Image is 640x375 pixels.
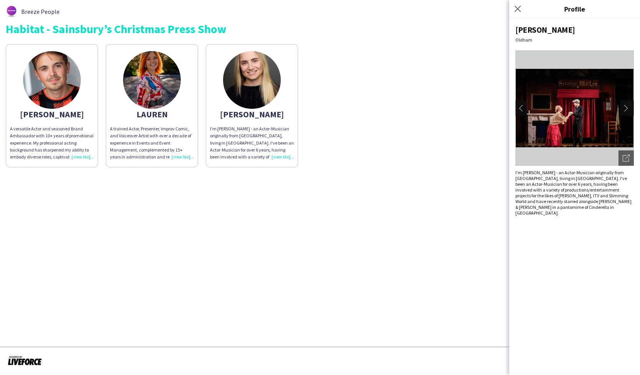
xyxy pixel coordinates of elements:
div: I'm [PERSON_NAME] - an Actor-Musician originally from [GEOGRAPHIC_DATA], living in [GEOGRAPHIC_DA... [210,125,294,160]
h3: Profile [509,4,640,14]
p: A trained Actor, Presenter, Improv Comic, and Voiceover Artist with over a decade of experience i... [110,125,194,160]
span: Breeze People [21,8,60,15]
img: thumb-67939756c784b.jpg [223,51,281,109]
div: Habitat - Sainsbury’s Christmas Press Show [6,23,634,35]
div: [PERSON_NAME] [515,25,634,35]
div: Open photos pop-in [618,150,634,166]
div: Oldham [515,37,634,43]
div: LAUREN [110,111,194,118]
img: thumb-62876bd588459.png [6,6,17,17]
img: Crew avatar or photo [515,50,634,166]
img: thumb-680223a919afd.jpeg [123,51,181,109]
p: A versatile Actor and seasoned Brand Ambassador with 10+ years of promotional experience. My prof... [10,125,94,160]
div: [PERSON_NAME] [210,111,294,118]
div: [PERSON_NAME] [10,111,94,118]
img: thumb-a09f3048-50e3-41d2-a9e6-cd409721d296.jpg [23,51,81,109]
img: Powered by Liveforce [8,355,42,366]
div: I'm [PERSON_NAME] - an Actor-Musician originally from [GEOGRAPHIC_DATA], living in [GEOGRAPHIC_DA... [515,170,634,216]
